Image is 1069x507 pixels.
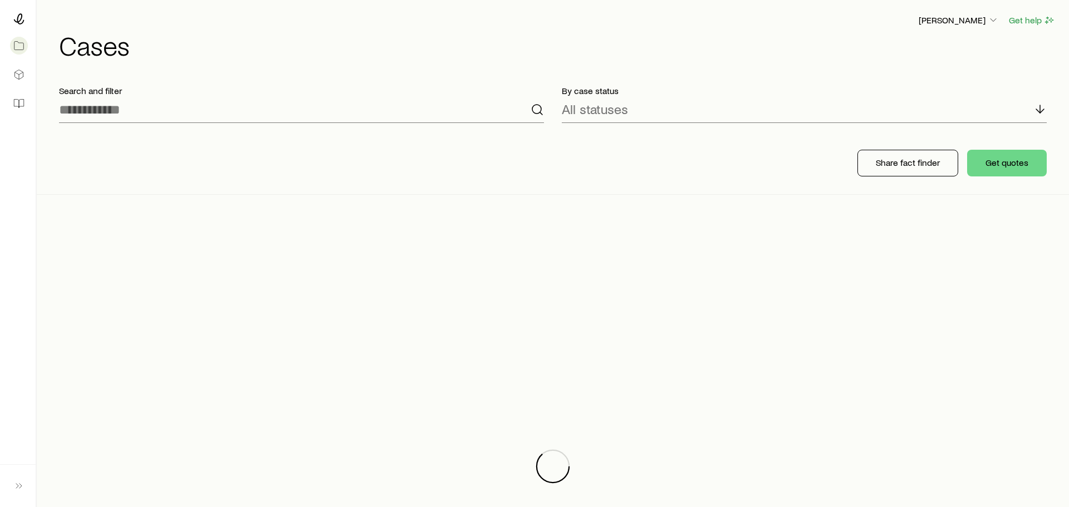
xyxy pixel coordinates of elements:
[59,32,1056,58] h1: Cases
[967,150,1047,176] button: Get quotes
[562,101,628,117] p: All statuses
[857,150,958,176] button: Share fact finder
[59,85,544,96] p: Search and filter
[919,14,999,26] p: [PERSON_NAME]
[1008,14,1056,27] button: Get help
[562,85,1047,96] p: By case status
[918,14,999,27] button: [PERSON_NAME]
[876,157,940,168] p: Share fact finder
